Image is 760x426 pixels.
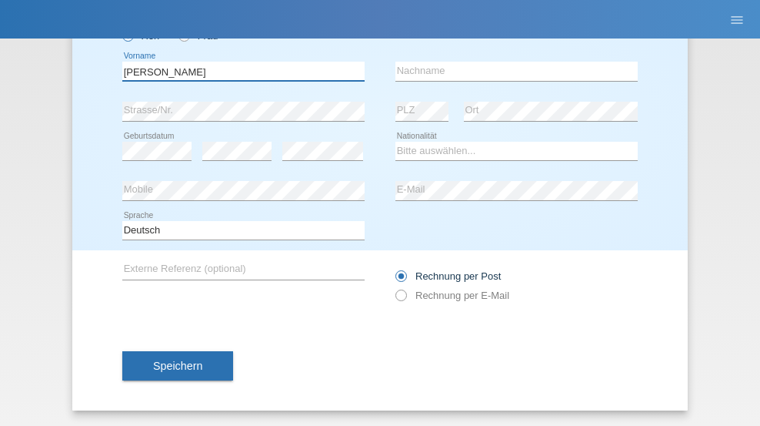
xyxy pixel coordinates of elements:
[395,270,405,290] input: Rechnung per Post
[722,15,752,24] a: menu
[153,360,202,372] span: Speichern
[395,290,509,301] label: Rechnung per E-Mail
[395,270,501,282] label: Rechnung per Post
[729,12,745,28] i: menu
[122,351,233,381] button: Speichern
[395,290,405,309] input: Rechnung per E-Mail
